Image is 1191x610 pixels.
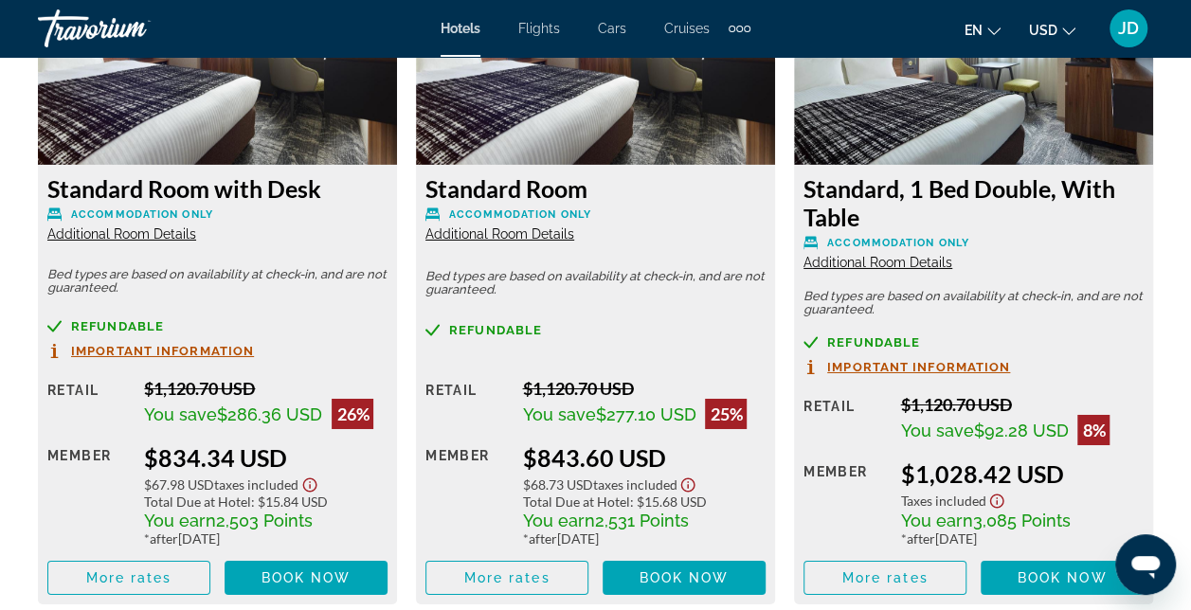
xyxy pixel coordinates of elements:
span: Total Due at Hotel [144,493,251,510]
button: Important Information [47,343,254,359]
div: Retail [425,378,508,429]
span: Accommodation Only [449,208,591,221]
div: * [DATE] [522,530,766,547]
div: $1,120.70 USD [522,378,766,399]
span: You earn [144,511,216,530]
button: Book now [603,561,766,595]
span: Taxes included [592,476,677,493]
button: More rates [803,561,966,595]
div: Retail [803,394,886,445]
div: Member [47,443,130,547]
button: Change currency [1029,16,1075,44]
span: $67.98 USD [144,476,214,493]
span: Additional Room Details [47,226,196,242]
button: User Menu [1104,9,1153,48]
p: Bed types are based on availability at check-in, and are not guaranteed. [425,270,766,296]
span: Taxes included [900,493,985,509]
button: Show Taxes and Fees disclaimer [985,488,1008,510]
span: 2,503 Points [216,511,313,530]
div: 25% [705,399,747,429]
span: 2,531 Points [594,511,688,530]
span: You earn [522,511,594,530]
div: $1,028.42 USD [900,459,1144,488]
span: Refundable [827,336,920,349]
span: Accommodation Only [827,237,969,249]
div: $834.34 USD [144,443,388,472]
iframe: Button to launch messaging window [1115,534,1176,595]
div: $1,120.70 USD [900,394,1144,415]
a: Refundable [425,323,766,337]
span: en [965,23,983,38]
button: More rates [47,561,210,595]
div: : $15.68 USD [522,493,766,510]
button: Book now [981,561,1144,595]
button: Change language [965,16,1001,44]
p: Bed types are based on availability at check-in, and are not guaranteed. [803,290,1144,316]
span: Important Information [827,361,1010,373]
a: Refundable [803,335,1144,350]
span: after [906,530,934,547]
a: Flights [518,21,560,36]
span: Important Information [71,345,254,357]
button: More rates [425,561,588,595]
button: Extra navigation items [729,13,750,44]
span: Additional Room Details [803,255,952,270]
h3: Standard, 1 Bed Double, With Table [803,174,1144,231]
span: $286.36 USD [217,404,322,424]
div: Member [425,443,508,547]
span: Book now [262,570,352,585]
a: Refundable [47,319,388,333]
div: Member [803,459,886,547]
h3: Standard Room [425,174,766,203]
button: Show Taxes and Fees disclaimer [298,472,321,493]
span: Additional Room Details [425,226,574,242]
a: Hotels [441,21,480,36]
p: Bed types are based on availability at check-in, and are not guaranteed. [47,268,388,295]
span: after [150,530,178,547]
div: $1,120.70 USD [144,378,388,399]
span: $92.28 USD [973,421,1068,440]
span: $68.73 USD [522,476,592,493]
span: More rates [86,570,172,585]
span: after [528,530,556,547]
a: Cars [598,21,626,36]
span: Book now [1018,570,1108,585]
span: Taxes included [214,476,298,493]
button: Show Taxes and Fees disclaimer [677,472,699,493]
button: Important Information [803,359,1010,375]
span: You save [522,404,595,424]
span: You save [900,421,973,440]
button: Book now [225,561,388,595]
span: JD [1118,19,1139,38]
span: Refundable [449,324,542,336]
a: Travorium [38,4,227,53]
span: More rates [842,570,929,585]
div: 26% [332,399,373,429]
span: $277.10 USD [595,404,695,424]
span: USD [1029,23,1057,38]
span: You earn [900,511,972,530]
a: Cruises [664,21,710,36]
div: 8% [1077,415,1110,445]
div: $843.60 USD [522,443,766,472]
div: * [DATE] [144,530,388,547]
span: 3,085 Points [972,511,1070,530]
span: Total Due at Hotel [522,493,629,510]
span: More rates [464,570,550,585]
span: Refundable [71,320,164,332]
div: * [DATE] [900,530,1144,547]
span: Accommodation Only [71,208,213,221]
div: Retail [47,378,130,429]
span: Book now [640,570,730,585]
div: : $15.84 USD [144,493,388,510]
h3: Standard Room with Desk [47,174,388,203]
span: You save [144,404,217,424]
